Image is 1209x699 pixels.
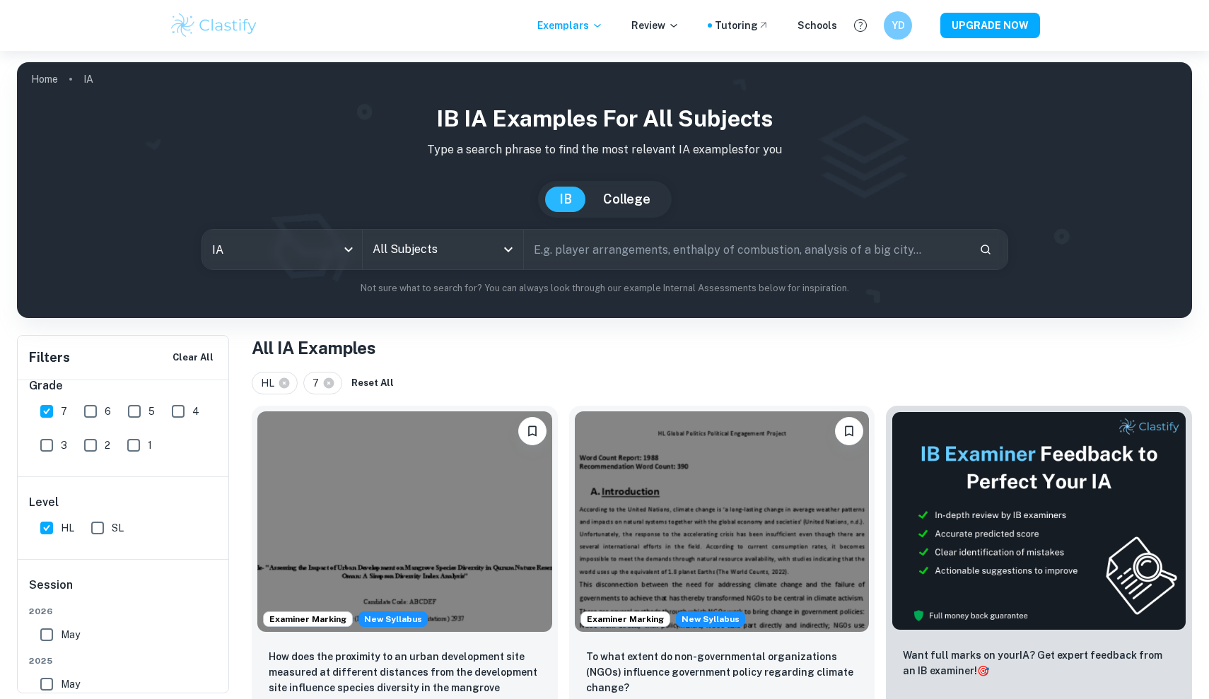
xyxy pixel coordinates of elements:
img: Thumbnail [892,411,1186,630]
p: Review [631,18,679,33]
h1: IB IA examples for all subjects [28,102,1181,136]
span: 5 [148,404,155,419]
span: May [61,676,80,692]
div: Starting from the May 2026 session, the Global Politics Engagement Activity requirements have cha... [676,611,745,627]
button: College [589,187,665,212]
button: Bookmark [518,417,547,445]
div: 7 [303,372,342,394]
span: 🎯 [977,665,989,676]
span: HL [61,520,74,536]
h6: Session [29,577,218,605]
span: 1 [148,437,152,453]
p: How does the proximity to an urban development site measured at different distances from the deve... [269,649,541,697]
a: Home [31,69,58,89]
button: Open [498,240,518,259]
p: IA [83,71,93,87]
img: Global Politics Engagement Activity IA example thumbnail: To what extent do non-governmental organ [575,411,870,632]
p: Type a search phrase to find the most relevant IA examples for you [28,141,1181,158]
button: Reset All [348,372,397,394]
span: 7 [61,404,67,419]
h1: All IA Examples [252,335,1192,360]
span: 6 [105,404,111,419]
a: Schools [798,18,837,33]
input: E.g. player arrangements, enthalpy of combustion, analysis of a big city... [524,230,967,269]
span: 7 [313,375,325,391]
div: HL [252,372,298,394]
p: Exemplars [537,18,603,33]
p: Want full marks on your IA ? Get expert feedback from an IB examiner! [903,647,1175,679]
span: May [61,627,80,642]
img: profile cover [17,62,1192,318]
span: 2026 [29,605,218,618]
button: Clear All [169,347,217,368]
img: ESS IA example thumbnail: How does the proximity to an urban devel [257,411,552,632]
div: Starting from the May 2026 session, the ESS IA requirements have changed. We created this exempla... [358,611,428,627]
h6: Level [29,494,218,511]
button: Help and Feedback [848,13,872,37]
img: Clastify logo [169,11,259,40]
button: Search [974,237,998,262]
a: Tutoring [715,18,769,33]
button: UPGRADE NOW [940,13,1040,38]
p: Not sure what to search for? You can always look through our example Internal Assessments below f... [28,281,1181,295]
button: YD [884,11,912,40]
span: SL [112,520,124,536]
p: To what extent do non-governmental organizations (NGOs) influence government policy regarding cli... [586,649,858,695]
span: 3 [61,437,67,453]
span: 2 [105,437,110,453]
span: Examiner Marking [264,613,352,625]
h6: Filters [29,348,70,368]
button: Bookmark [835,417,863,445]
h6: YD [890,18,906,33]
span: 2025 [29,654,218,667]
span: Examiner Marking [581,613,670,625]
h6: Grade [29,377,218,394]
span: HL [261,375,281,391]
button: IB [545,187,586,212]
span: New Syllabus [358,611,428,627]
span: 4 [192,404,199,419]
span: New Syllabus [676,611,745,627]
div: IA [202,230,363,269]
